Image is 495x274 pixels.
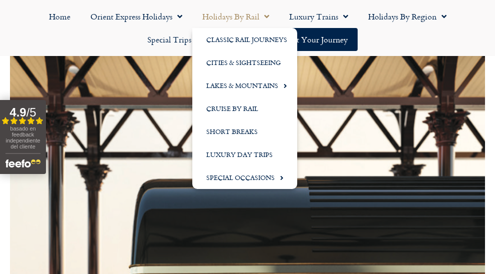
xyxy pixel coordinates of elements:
[192,5,279,28] a: Holidays by Rail
[192,166,297,189] a: Special Occasions
[192,97,297,120] a: Cruise by Rail
[80,5,192,28] a: Orient Express Holidays
[192,28,297,51] a: Classic Rail Journeys
[39,5,80,28] a: Home
[137,28,211,51] a: Special Trips
[192,28,297,189] ul: Holidays by Rail
[192,74,297,97] a: Lakes & Mountains
[192,120,297,143] a: Short Breaks
[358,5,457,28] a: Holidays by Region
[274,28,358,51] a: Start your Journey
[279,5,358,28] a: Luxury Trains
[5,5,490,51] nav: Menu
[192,51,297,74] a: Cities & Sightseeing
[192,143,297,166] a: Luxury Day Trips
